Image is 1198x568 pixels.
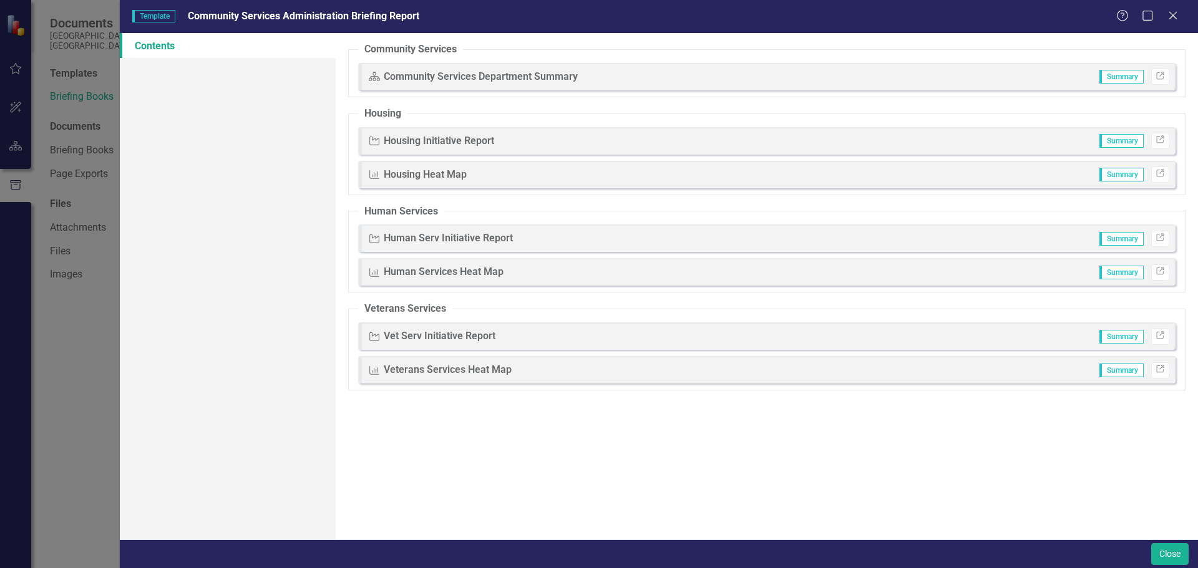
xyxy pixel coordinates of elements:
div: Human Serv Initiative Report [384,231,513,246]
a: Contents [120,33,336,58]
span: Summary [1099,363,1144,377]
span: Summary [1099,134,1144,148]
div: Veterans Services Heat Map [384,363,512,377]
legend: Housing [358,107,407,121]
span: Summary [1099,168,1144,181]
div: Housing Heat Map [384,168,467,182]
div: Community Services Department Summary [384,70,578,84]
span: Template [132,10,175,22]
div: Vet Serv Initiative Report [384,329,495,344]
legend: Veterans Services [358,302,452,316]
div: Housing Initiative Report [384,134,494,148]
span: Community Services Administration Briefing Report [188,10,419,22]
span: Summary [1099,330,1144,344]
legend: Human Services [358,205,444,219]
span: Summary [1099,232,1144,246]
legend: Community Services [358,42,463,57]
span: Summary [1099,266,1144,279]
button: Close [1151,543,1189,565]
div: Human Services Heat Map [384,265,504,279]
span: Summary [1099,70,1144,84]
